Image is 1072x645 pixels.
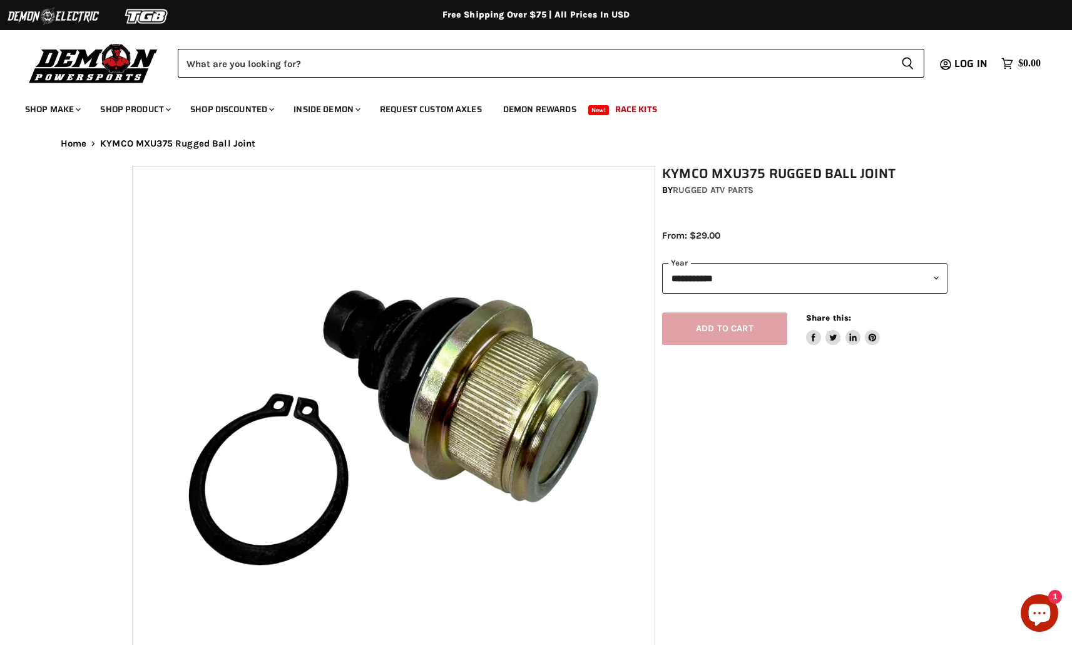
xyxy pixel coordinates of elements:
aside: Share this: [806,312,881,346]
img: TGB Logo 2 [100,4,194,28]
a: Request Custom Axles [370,96,491,122]
span: From: $29.00 [662,230,720,241]
a: Shop Product [91,96,178,122]
select: year [662,263,947,294]
ul: Main menu [16,91,1038,122]
img: Demon Powersports [25,41,162,85]
div: Free Shipping Over $75 | All Prices In USD [36,9,1037,21]
inbox-online-store-chat: Shopify online store chat [1017,594,1062,635]
button: Search [891,49,924,78]
a: Shop Discounted [181,96,282,122]
span: Share this: [806,313,851,322]
span: KYMCO MXU375 Rugged Ball Joint [100,138,256,149]
a: Race Kits [606,96,666,122]
a: Home [61,138,87,149]
a: Demon Rewards [494,96,586,122]
div: by [662,183,947,197]
form: Product [178,49,924,78]
nav: Breadcrumbs [36,138,1037,149]
span: $0.00 [1018,58,1041,70]
a: Shop Make [16,96,88,122]
a: Log in [949,58,995,70]
a: $0.00 [995,54,1047,73]
input: Search [178,49,891,78]
span: New! [588,105,610,115]
h1: KYMCO MXU375 Rugged Ball Joint [662,166,947,182]
img: Demon Electric Logo 2 [6,4,100,28]
a: Rugged ATV Parts [673,185,753,195]
span: Log in [954,56,988,71]
a: Inside Demon [284,96,368,122]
